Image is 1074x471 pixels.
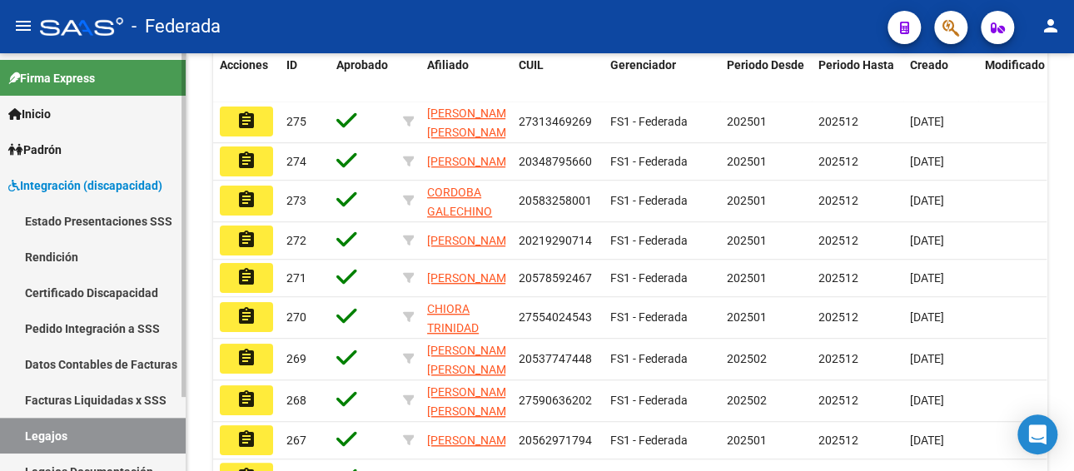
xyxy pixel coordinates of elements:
[818,58,894,72] span: Periodo Hasta
[236,348,256,368] mat-icon: assignment
[910,155,944,168] span: [DATE]
[610,155,688,168] span: FS1 - Federada
[727,434,767,447] span: 202501
[420,47,512,102] datatable-header-cell: Afiliado
[519,271,592,285] span: 20578592467
[910,58,948,72] span: Creado
[236,230,256,250] mat-icon: assignment
[286,310,306,324] span: 270
[818,352,858,365] span: 202512
[519,194,592,207] span: 20583258001
[512,47,604,102] datatable-header-cell: CUIL
[236,190,256,210] mat-icon: assignment
[519,310,592,324] span: 27554024543
[236,151,256,171] mat-icon: assignment
[286,352,306,365] span: 269
[818,234,858,247] span: 202512
[236,111,256,131] mat-icon: assignment
[213,47,280,102] datatable-header-cell: Acciones
[610,194,688,207] span: FS1 - Federada
[1041,16,1061,36] mat-icon: person
[727,58,804,72] span: Periodo Desde
[610,310,688,324] span: FS1 - Federada
[519,394,592,407] span: 27590636202
[427,107,516,139] span: [PERSON_NAME] [PERSON_NAME]
[818,434,858,447] span: 202512
[720,47,812,102] datatable-header-cell: Periodo Desde
[286,434,306,447] span: 267
[727,394,767,407] span: 202502
[910,234,944,247] span: [DATE]
[903,47,978,102] datatable-header-cell: Creado
[8,141,62,159] span: Padrón
[427,344,516,376] span: [PERSON_NAME] [PERSON_NAME]
[427,302,479,335] span: CHIORA TRINIDAD
[286,271,306,285] span: 271
[910,352,944,365] span: [DATE]
[727,310,767,324] span: 202501
[818,155,858,168] span: 202512
[519,155,592,168] span: 20348795660
[519,234,592,247] span: 20219290714
[236,389,256,409] mat-icon: assignment
[236,267,256,287] mat-icon: assignment
[727,271,767,285] span: 202501
[727,115,767,128] span: 202501
[427,434,516,447] span: [PERSON_NAME]
[818,115,858,128] span: 202512
[330,47,396,102] datatable-header-cell: Aprobado
[610,58,676,72] span: Gerenciador
[8,105,51,123] span: Inicio
[336,58,388,72] span: Aprobado
[286,155,306,168] span: 274
[610,352,688,365] span: FS1 - Federada
[910,434,944,447] span: [DATE]
[236,306,256,326] mat-icon: assignment
[519,115,592,128] span: 27313469269
[610,115,688,128] span: FS1 - Federada
[427,58,469,72] span: Afiliado
[727,352,767,365] span: 202502
[727,194,767,207] span: 202501
[910,271,944,285] span: [DATE]
[818,394,858,407] span: 202512
[427,155,516,168] span: [PERSON_NAME]
[910,194,944,207] span: [DATE]
[13,16,33,36] mat-icon: menu
[910,394,944,407] span: [DATE]
[286,194,306,207] span: 273
[519,352,592,365] span: 20537747448
[1017,414,1057,454] div: Open Intercom Messenger
[286,234,306,247] span: 272
[236,429,256,449] mat-icon: assignment
[610,234,688,247] span: FS1 - Federada
[610,394,688,407] span: FS1 - Federada
[727,155,767,168] span: 202501
[286,58,297,72] span: ID
[818,271,858,285] span: 202512
[519,58,544,72] span: CUIL
[427,271,516,285] span: [PERSON_NAME]
[812,47,903,102] datatable-header-cell: Periodo Hasta
[427,385,516,418] span: [PERSON_NAME] [PERSON_NAME]
[8,176,162,195] span: Integración (discapacidad)
[286,115,306,128] span: 275
[610,271,688,285] span: FS1 - Federada
[818,310,858,324] span: 202512
[910,115,944,128] span: [DATE]
[604,47,720,102] datatable-header-cell: Gerenciador
[8,69,95,87] span: Firma Express
[220,58,268,72] span: Acciones
[727,234,767,247] span: 202501
[132,8,221,45] span: - Federada
[427,234,516,247] span: [PERSON_NAME]
[610,434,688,447] span: FS1 - Federada
[427,186,516,237] span: CORDOBA GALECHINO [PERSON_NAME]
[519,434,592,447] span: 20562971794
[286,394,306,407] span: 268
[985,58,1045,72] span: Modificado
[280,47,330,102] datatable-header-cell: ID
[910,310,944,324] span: [DATE]
[978,47,1053,102] datatable-header-cell: Modificado
[818,194,858,207] span: 202512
